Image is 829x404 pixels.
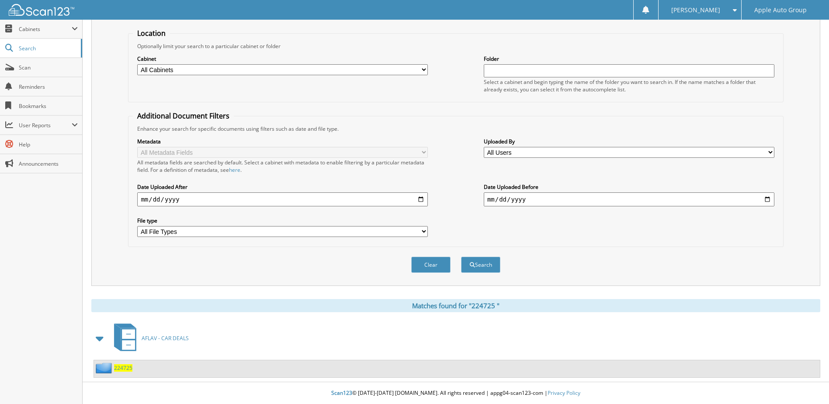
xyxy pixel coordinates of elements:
span: Search [19,45,76,52]
label: Date Uploaded After [137,183,428,191]
span: Apple Auto Group [754,7,807,13]
label: File type [137,217,428,224]
div: Select a cabinet and begin typing the name of the folder you want to search in. If the name match... [484,78,774,93]
label: Folder [484,55,774,63]
button: Search [461,257,500,273]
span: A F L A V - C A R D E A L S [142,334,189,342]
legend: Location [133,28,170,38]
span: [PERSON_NAME] [671,7,720,13]
span: Help [19,141,78,148]
div: Optionally limit your search to a particular cabinet or folder [133,42,778,50]
label: Cabinet [137,55,428,63]
div: Enhance your search for specific documents using filters such as date and file type. [133,125,778,132]
a: here [229,166,240,174]
span: Bookmarks [19,102,78,110]
img: scan123-logo-white.svg [9,4,74,16]
span: Announcements [19,160,78,167]
span: Reminders [19,83,78,91]
a: 224725 [114,364,132,372]
div: © [DATE]-[DATE] [DOMAIN_NAME]. All rights reserved | appg04-scan123-com | [83,383,829,404]
legend: Additional Document Filters [133,111,234,121]
label: Uploaded By [484,138,774,145]
span: Cabinets [19,25,72,33]
a: AFLAV - CAR DEALS [109,321,189,355]
span: Scan [19,64,78,71]
div: Matches found for "224725 " [91,299,820,312]
input: end [484,192,774,206]
span: User Reports [19,122,72,129]
span: Scan123 [331,389,352,397]
button: Clear [411,257,451,273]
a: Privacy Policy [548,389,580,397]
span: 2 2 4 7 2 5 [114,364,132,372]
iframe: Chat Widget [785,362,829,404]
img: folder2.png [96,362,114,373]
input: start [137,192,428,206]
label: Date Uploaded Before [484,183,774,191]
label: Metadata [137,138,428,145]
div: All metadata fields are searched by default. Select a cabinet with metadata to enable filtering b... [137,159,428,174]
